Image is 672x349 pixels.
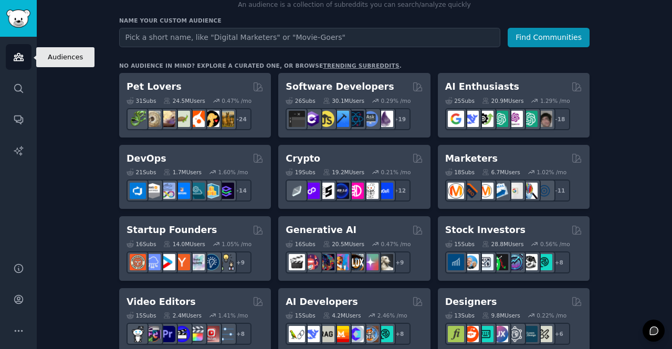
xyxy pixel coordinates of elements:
[286,152,320,165] h2: Crypto
[127,240,156,248] div: 16 Sub s
[348,111,364,127] img: reactnative
[477,326,493,342] img: UI_Design
[463,326,479,342] img: logodesign
[127,80,182,93] h2: Pet Lovers
[548,179,570,202] div: + 11
[318,326,334,342] img: Rag
[507,183,523,199] img: googleads
[286,295,358,309] h2: AI Developers
[482,312,520,319] div: 9.8M Users
[377,254,393,270] img: DreamBooth
[6,9,30,28] img: GummySearch logo
[203,326,219,342] img: Youtubevideo
[323,62,399,69] a: trending subreddits
[174,183,190,199] img: DevOpsLinks
[163,97,205,104] div: 24.5M Users
[548,323,570,345] div: + 6
[362,183,379,199] img: CryptoNews
[119,28,500,47] input: Pick a short name, like "Digital Marketers" or "Movie-Goers"
[536,111,552,127] img: ArtificalIntelligence
[188,326,205,342] img: finalcutpro
[537,312,566,319] div: 0.22 % /mo
[548,108,570,130] div: + 18
[445,224,526,237] h2: Stock Investors
[144,111,161,127] img: ballpython
[445,97,475,104] div: 25 Sub s
[144,326,161,342] img: editors
[381,97,411,104] div: 0.29 % /mo
[229,323,251,345] div: + 8
[303,326,320,342] img: DeepSeek
[203,183,219,199] img: aws_cdk
[127,152,166,165] h2: DevOps
[448,111,464,127] img: GoogleGeminiAI
[174,111,190,127] img: turtle
[333,111,349,127] img: iOSProgramming
[318,254,334,270] img: deepdream
[348,183,364,199] img: defiblockchain
[521,326,538,342] img: learndesign
[203,254,219,270] img: Entrepreneurship
[448,183,464,199] img: content_marketing
[537,168,566,176] div: 1.02 % /mo
[144,254,161,270] img: SaaS
[229,251,251,273] div: + 9
[463,183,479,199] img: bigseo
[463,111,479,127] img: DeepSeek
[492,254,508,270] img: Trading
[381,168,411,176] div: 0.21 % /mo
[218,254,234,270] img: growmybusiness
[289,183,305,199] img: ethfinance
[388,179,411,202] div: + 12
[377,183,393,199] img: defi_
[188,183,205,199] img: platformengineering
[323,168,364,176] div: 19.2M Users
[362,326,379,342] img: llmops
[144,183,161,199] img: AWS_Certified_Experts
[445,80,519,93] h2: AI Enthusiasts
[119,17,590,24] h3: Name your custom audience
[188,254,205,270] img: indiehackers
[388,251,411,273] div: + 9
[445,152,498,165] h2: Marketers
[159,254,175,270] img: startup
[445,168,475,176] div: 18 Sub s
[318,183,334,199] img: ethstaker
[318,111,334,127] img: learnjavascript
[445,312,475,319] div: 13 Sub s
[536,183,552,199] img: OnlineMarketing
[218,326,234,342] img: postproduction
[388,323,411,345] div: + 8
[521,183,538,199] img: MarketingResearch
[521,254,538,270] img: swingtrading
[218,168,248,176] div: 1.60 % /mo
[477,183,493,199] img: AskMarketing
[548,251,570,273] div: + 8
[492,111,508,127] img: chatgpt_promptDesign
[218,183,234,199] img: PlatformEngineers
[303,183,320,199] img: 0xPolygon
[445,240,475,248] div: 15 Sub s
[536,254,552,270] img: technicalanalysis
[482,240,523,248] div: 28.8M Users
[536,326,552,342] img: UX_Design
[222,240,251,248] div: 1.05 % /mo
[119,1,590,10] p: An audience is a collection of subreddits you can search/analyze quickly
[323,240,364,248] div: 20.5M Users
[159,326,175,342] img: premiere
[229,179,251,202] div: + 14
[333,326,349,342] img: MistralAI
[127,224,217,237] h2: Startup Founders
[174,326,190,342] img: VideoEditors
[127,312,156,319] div: 15 Sub s
[540,240,570,248] div: 0.56 % /mo
[348,254,364,270] img: FluxAI
[286,80,394,93] h2: Software Developers
[348,326,364,342] img: OpenSourceAI
[130,183,146,199] img: azuredevops
[130,254,146,270] img: EntrepreneurRideAlong
[463,254,479,270] img: ValueInvesting
[163,168,202,176] div: 1.7M Users
[323,312,361,319] div: 4.2M Users
[482,168,520,176] div: 6.7M Users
